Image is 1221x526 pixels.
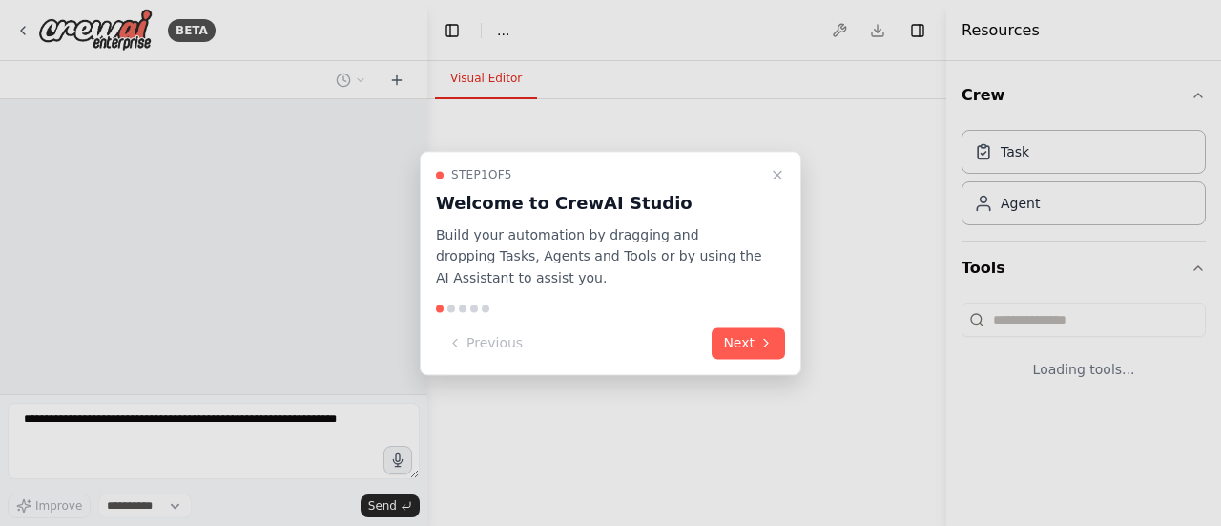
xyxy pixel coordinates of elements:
[712,327,785,359] button: Next
[766,163,789,186] button: Close walkthrough
[436,224,762,289] p: Build your automation by dragging and dropping Tasks, Agents and Tools or by using the AI Assista...
[451,167,512,182] span: Step 1 of 5
[436,190,762,217] h3: Welcome to CrewAI Studio
[439,17,466,44] button: Hide left sidebar
[436,327,534,359] button: Previous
